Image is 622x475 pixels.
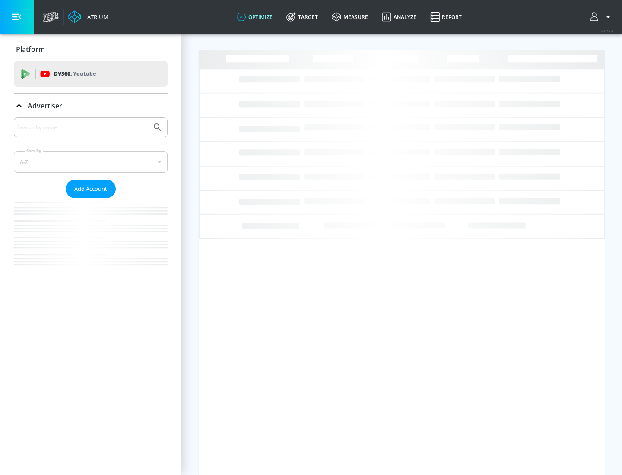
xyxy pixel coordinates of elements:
a: measure [325,1,375,32]
p: Youtube [73,69,96,78]
input: Search by name [17,122,148,133]
div: Advertiser [14,94,168,118]
a: Report [423,1,469,32]
p: Platform [16,44,45,54]
div: Advertiser [14,117,168,282]
span: Add Account [74,184,107,194]
div: Atrium [84,13,108,21]
nav: list of Advertiser [14,198,168,282]
div: Platform [14,37,168,61]
p: DV360: [54,69,96,79]
a: Analyze [375,1,423,32]
div: DV360: Youtube [14,61,168,87]
span: v 4.25.4 [601,28,613,33]
div: A-Z [14,151,168,173]
a: Target [279,1,325,32]
p: Advertiser [28,101,62,111]
a: optimize [230,1,279,32]
label: Sort By [25,148,43,154]
button: Add Account [66,180,116,198]
a: Atrium [68,10,108,23]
